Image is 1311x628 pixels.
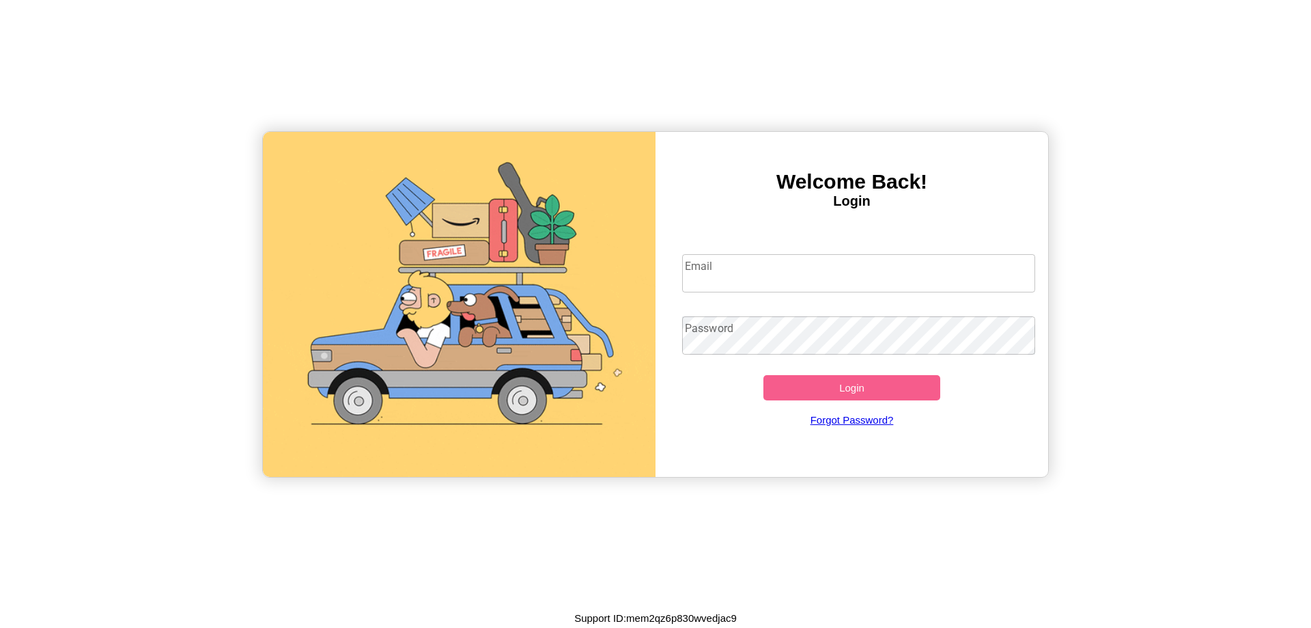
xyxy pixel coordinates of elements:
[263,132,655,477] img: gif
[675,400,1029,439] a: Forgot Password?
[574,609,737,627] p: Support ID: mem2qz6p830wvedjac9
[655,170,1048,193] h3: Welcome Back!
[655,193,1048,209] h4: Login
[763,375,940,400] button: Login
